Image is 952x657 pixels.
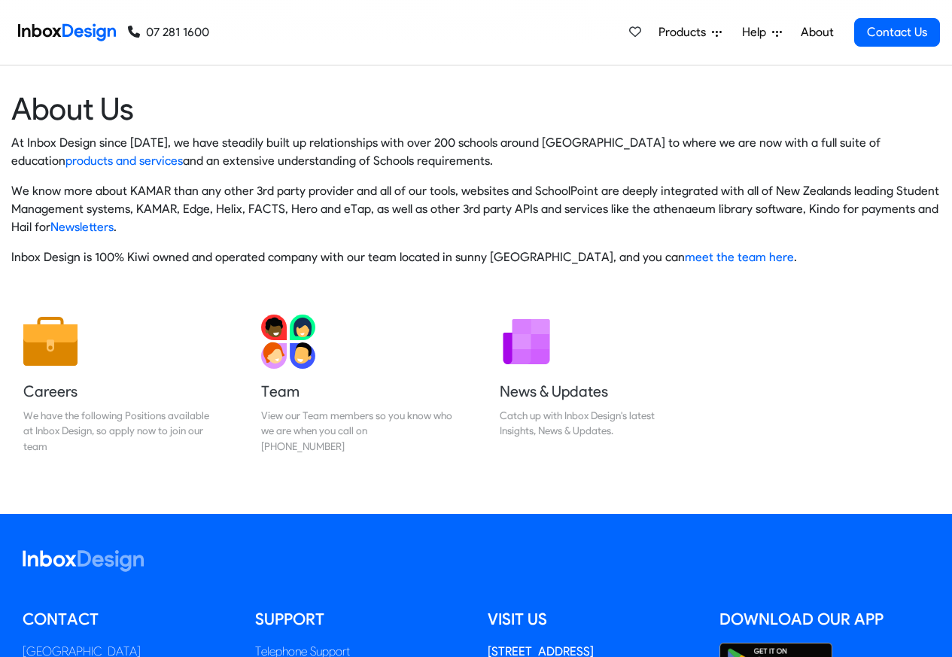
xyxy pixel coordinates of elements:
div: View our Team members so you know who we are when you call on [PHONE_NUMBER] [261,408,452,454]
img: 2022_01_13_icon_job.svg [23,315,78,369]
p: Inbox Design is 100% Kiwi owned and operated company with our team located in sunny [GEOGRAPHIC_D... [11,248,941,266]
a: News & Updates Catch up with Inbox Design's latest Insights, News & Updates. [488,303,703,466]
p: At Inbox Design since [DATE], we have steadily built up relationships with over 200 schools aroun... [11,134,941,170]
img: logo_inboxdesign_white.svg [23,550,144,572]
p: We know more about KAMAR than any other 3rd party provider and all of our tools, websites and Sch... [11,182,941,236]
a: About [796,17,838,47]
img: 2022_01_13_icon_team.svg [261,315,315,369]
a: products and services [65,154,183,168]
h5: Team [261,381,452,402]
div: We have the following Positions available at Inbox Design, so apply now to join our team [23,408,214,454]
h5: Contact [23,608,233,631]
a: Newsletters [50,220,114,234]
a: Contact Us [854,18,940,47]
h5: Support [255,608,465,631]
a: Careers We have the following Positions available at Inbox Design, so apply now to join our team [11,303,227,466]
div: Catch up with Inbox Design's latest Insights, News & Updates. [500,408,691,439]
span: Products [658,23,712,41]
a: Products [652,17,728,47]
a: 07 281 1600 [128,23,209,41]
a: meet the team here [685,250,794,264]
h5: Careers [23,381,214,402]
span: Help [742,23,772,41]
h5: Visit us [488,608,698,631]
img: 2022_01_12_icon_newsletter.svg [500,315,554,369]
h5: Download our App [719,608,929,631]
a: Team View our Team members so you know who we are when you call on [PHONE_NUMBER] [249,303,464,466]
h5: News & Updates [500,381,691,402]
a: Help [736,17,788,47]
heading: About Us [11,90,941,128]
